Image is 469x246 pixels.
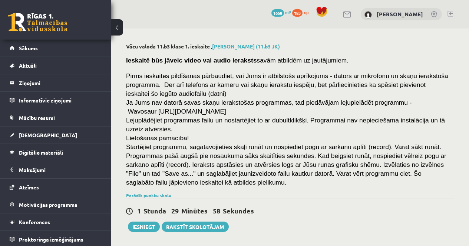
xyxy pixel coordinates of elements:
a: [PERSON_NAME] [377,10,423,18]
span: Lietošanas pamācība! [126,134,189,142]
span: Sākums [19,45,38,51]
a: Informatīvie ziņojumi [10,92,102,109]
a: Maksājumi [10,161,102,178]
a: Mācību resursi [10,109,102,126]
span: Pirms ieskaites pildīšanas pārbaudiet, vai Jums ir atbilstošs aprīkojums - dators ar mikrofonu un... [126,72,448,97]
a: Sākums [10,40,102,57]
a: 183 xp [292,9,312,15]
a: Konferences [10,213,102,230]
span: savām atbildēm uz jautājumiem. [126,57,349,64]
legend: Ziņojumi [19,74,102,91]
a: Atzīmes [10,179,102,196]
span: Atzīmes [19,184,39,191]
a: Rakstīt skolotājam [162,222,229,232]
span: Motivācijas programma [19,201,77,208]
h2: Vācu valoda 11.b3 klase 1. ieskaite , [126,43,454,50]
span: mP [285,9,291,15]
span: Sekundes [223,206,254,215]
span: Konferences [19,219,50,225]
a: Motivācijas programma [10,196,102,213]
span: 1668 [271,9,284,17]
span: 29 [171,206,179,215]
img: Zane Sukse [364,11,372,18]
span: Minūtes [181,206,208,215]
span: Aktuāli [19,62,37,69]
a: Rīgas 1. Tālmācības vidusskola [8,13,67,31]
span: Stunda [143,206,166,215]
span: Lejuplādējiet programmas failu un nostartējiet to ar dubultklikšķi. Programmai nav nepieciešama i... [126,117,445,133]
span: Digitālie materiāli [19,149,63,156]
a: 1668 mP [271,9,291,15]
a: Parādīt punktu skalu [126,192,171,198]
span: Mācību resursi [19,114,55,121]
span: 183 [292,9,303,17]
a: Aktuāli [10,57,102,74]
span: xp [304,9,308,15]
legend: Informatīvie ziņojumi [19,92,102,109]
strong: Ieskaitē būs jāveic video vai audio ieraksts [126,57,257,64]
span: Proktoringa izmēģinājums [19,236,83,243]
a: Ziņojumi [10,74,102,91]
a: [PERSON_NAME] (11.b3 JK) [212,43,280,50]
span: 58 [213,206,220,215]
span: Startējiet programmu, sagatavojieties skaļi runāt un nospiediet pogu ar sarkanu aplīti (record). ... [126,143,446,186]
a: Digitālie materiāli [10,144,102,161]
legend: Maksājumi [19,161,102,178]
span: [DEMOGRAPHIC_DATA] [19,132,77,138]
button: Iesniegt [128,222,160,232]
a: [DEMOGRAPHIC_DATA] [10,127,102,144]
span: Ja Jums nav datorā savas skaņu ierakstošas programmas, tad piedāvājam lejupielādēt programmu - Wa... [126,99,412,115]
span: 1 [137,206,141,215]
